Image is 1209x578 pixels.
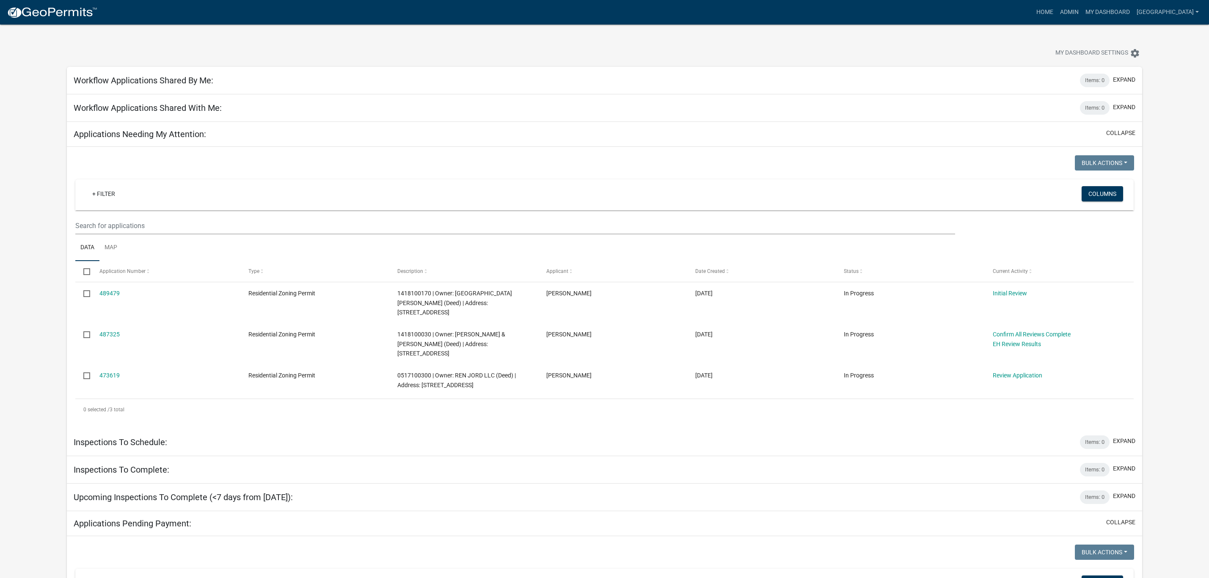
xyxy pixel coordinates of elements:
h5: Applications Needing My Attention: [74,129,206,139]
a: [GEOGRAPHIC_DATA] [1133,4,1202,20]
h5: Upcoming Inspections To Complete (<7 days from [DATE]): [74,492,293,502]
a: 473619 [99,372,120,379]
h5: Applications Pending Payment: [74,518,191,528]
a: 487325 [99,331,120,338]
span: My Dashboard Settings [1055,48,1128,58]
datatable-header-cell: Date Created [687,261,836,281]
button: expand [1113,464,1135,473]
h5: Workflow Applications Shared By Me: [74,75,213,85]
datatable-header-cell: Applicant [538,261,687,281]
a: + Filter [85,186,122,201]
span: Application Number [99,268,146,274]
span: 1418100170 | Owner: DAMHORST, MARY LYNN (Deed) | Address: 56246 300TH ST [397,290,512,316]
span: Current Activity [993,268,1028,274]
div: Items: 0 [1080,101,1110,115]
a: Data [75,234,99,261]
div: Items: 0 [1080,490,1110,504]
span: 1418100030 | Owner: MAHAN, ADAM LYLE & JENNIFER (Deed) | Address: 29948 560TH AVE [397,331,505,357]
i: settings [1130,48,1140,58]
input: Search for applications [75,217,955,234]
div: Items: 0 [1080,435,1110,449]
span: Nathan Hamersley [546,372,592,379]
a: Map [99,234,122,261]
button: collapse [1106,518,1135,527]
h5: Inspections To Complete: [74,465,169,475]
datatable-header-cell: Select [75,261,91,281]
a: Initial Review [993,290,1027,297]
div: 3 total [75,399,1134,420]
datatable-header-cell: Status [836,261,985,281]
h5: Workflow Applications Shared With Me: [74,103,222,113]
span: In Progress [844,331,874,338]
span: Residential Zoning Permit [248,372,315,379]
button: Bulk Actions [1075,155,1134,171]
a: 489479 [99,290,120,297]
button: expand [1113,437,1135,446]
datatable-header-cell: Description [389,261,538,281]
span: Applicant [546,268,568,274]
span: 0 selected / [83,407,110,413]
h5: Inspections To Schedule: [74,437,167,447]
button: collapse [1106,129,1135,138]
span: Description [397,268,423,274]
span: In Progress [844,290,874,297]
datatable-header-cell: Current Activity [985,261,1134,281]
button: Columns [1082,186,1123,201]
a: EH Review Results [993,341,1041,347]
button: expand [1113,492,1135,501]
span: Residential Zoning Permit [248,290,315,297]
span: Date Created [695,268,725,274]
button: expand [1113,75,1135,84]
datatable-header-cell: Application Number [91,261,240,281]
div: Items: 0 [1080,74,1110,87]
span: Residential Zoning Permit [248,331,315,338]
span: Type [248,268,259,274]
span: Adam Mahan [546,331,592,338]
span: 10/02/2025 [695,331,713,338]
span: 0517100300 | Owner: REN JORD LLC (Deed) | Address: 6700 510TH AVE [397,372,516,388]
span: Status [844,268,859,274]
a: Review Application [993,372,1042,379]
a: My Dashboard [1082,4,1133,20]
a: Admin [1057,4,1082,20]
span: 10/07/2025 [695,290,713,297]
div: collapse [67,147,1142,428]
span: 09/04/2025 [695,372,713,379]
span: In Progress [844,372,874,379]
button: expand [1113,103,1135,112]
div: Items: 0 [1080,463,1110,476]
a: Home [1033,4,1057,20]
span: Mary Lynn Damhorst [546,290,592,297]
datatable-header-cell: Type [240,261,389,281]
button: My Dashboard Settingssettings [1049,45,1147,61]
a: Confirm All Reviews Complete [993,331,1071,338]
button: Bulk Actions [1075,545,1134,560]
